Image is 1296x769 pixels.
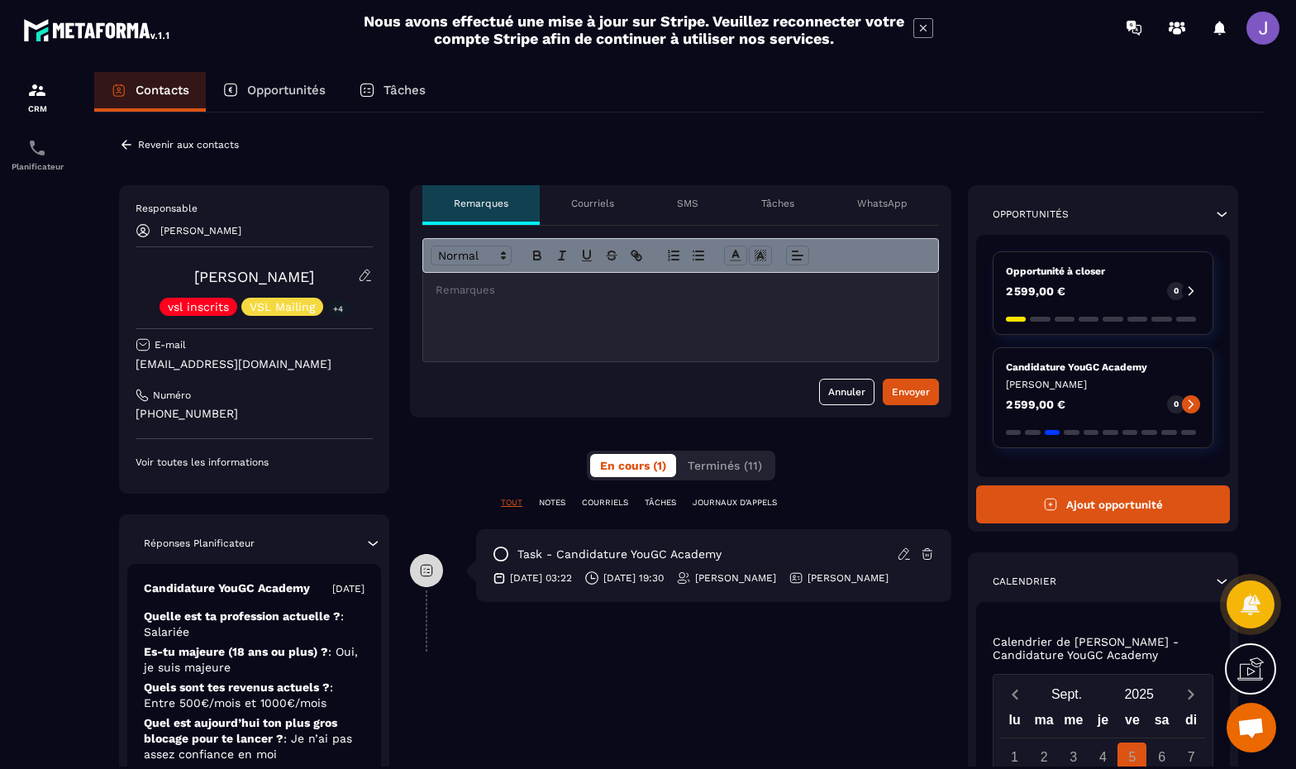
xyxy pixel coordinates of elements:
[582,497,628,509] p: COURRIELS
[571,197,614,210] p: Courriels
[384,83,426,98] p: Tâches
[27,138,47,158] img: scheduler
[160,225,241,236] p: [PERSON_NAME]
[1029,709,1059,738] div: ma
[892,384,930,400] div: Envoyer
[883,379,939,405] button: Envoyer
[250,301,315,313] p: VSL Mailing
[501,497,522,509] p: TOUT
[155,338,186,351] p: E-mail
[136,202,373,215] p: Responsable
[1000,683,1031,705] button: Previous month
[1006,399,1065,410] p: 2 599,00 €
[1006,378,1200,391] p: [PERSON_NAME]
[976,485,1230,523] button: Ajout opportunité
[688,459,762,472] span: Terminés (11)
[993,208,1069,221] p: Opportunités
[327,300,349,318] p: +4
[363,12,905,47] h2: Nous avons effectué une mise à jour sur Stripe. Veuillez reconnecter votre compte Stripe afin de ...
[1006,265,1200,278] p: Opportunité à closer
[27,80,47,100] img: formation
[603,571,664,585] p: [DATE] 19:30
[23,15,172,45] img: logo
[136,356,373,372] p: [EMAIL_ADDRESS][DOMAIN_NAME]
[678,454,772,477] button: Terminés (11)
[136,83,189,98] p: Contacts
[510,571,572,585] p: [DATE] 03:22
[539,497,565,509] p: NOTES
[1000,709,1030,738] div: lu
[1089,709,1118,738] div: je
[136,456,373,469] p: Voir toutes les informations
[1176,709,1206,738] div: di
[1059,709,1089,738] div: me
[1227,703,1276,752] a: Ouvrir le chat
[1147,709,1177,738] div: sa
[454,197,508,210] p: Remarques
[153,389,191,402] p: Numéro
[993,635,1213,662] p: Calendrier de [PERSON_NAME] - Candidature YouGC Academy
[342,72,442,112] a: Tâches
[645,497,676,509] p: TÂCHES
[677,197,698,210] p: SMS
[695,571,776,585] p: [PERSON_NAME]
[136,406,373,422] p: [PHONE_NUMBER]
[819,379,874,405] button: Annuler
[993,575,1056,588] p: Calendrier
[144,644,364,676] p: Es-tu majeure (18 ans ou plus) ?
[1175,683,1206,705] button: Next month
[4,126,70,184] a: schedulerschedulerPlanificateur
[332,582,364,595] p: [DATE]
[693,497,777,509] p: JOURNAUX D'APPELS
[1117,709,1147,738] div: ve
[144,715,364,762] p: Quel est aujourd’hui ton plus gros blocage pour te lancer ?
[144,580,310,596] p: Candidature YouGC Academy
[247,83,326,98] p: Opportunités
[194,268,314,285] a: [PERSON_NAME]
[144,537,255,550] p: Réponses Planificateur
[4,68,70,126] a: formationformationCRM
[1006,285,1065,297] p: 2 599,00 €
[857,197,908,210] p: WhatsApp
[94,72,206,112] a: Contacts
[1174,399,1179,410] p: 0
[1006,361,1200,374] p: Candidature YouGC Academy
[206,72,342,112] a: Opportunités
[4,162,70,171] p: Planificateur
[808,571,889,585] p: [PERSON_NAME]
[590,454,676,477] button: En cours (1)
[4,104,70,113] p: CRM
[144,609,364,640] p: Quelle est ta profession actuelle ?
[168,301,229,313] p: vsl inscrits
[1103,680,1175,709] button: Open years overlay
[1031,680,1103,709] button: Open months overlay
[761,197,794,210] p: Tâches
[138,139,239,150] p: Revenir aux contacts
[144,680,364,711] p: Quels sont tes revenus actuels ?
[600,459,666,472] span: En cours (1)
[1174,285,1179,297] p: 0
[517,547,722,562] p: task - Candidature YouGC Academy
